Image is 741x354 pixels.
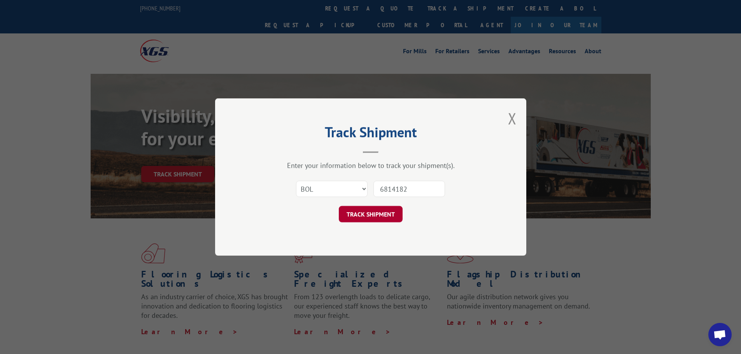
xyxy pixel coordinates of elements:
div: Enter your information below to track your shipment(s). [254,161,487,170]
a: Open chat [708,323,732,346]
input: Number(s) [373,181,445,197]
button: Close modal [508,108,517,129]
h2: Track Shipment [254,127,487,141]
button: TRACK SHIPMENT [339,206,403,222]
